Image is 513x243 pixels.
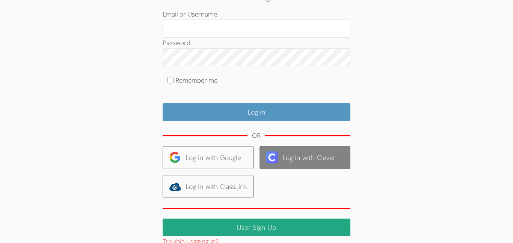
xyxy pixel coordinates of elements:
img: classlink-logo-d6bb404cc1216ec64c9a2012d9dc4662098be43eaf13dc465df04b49fa7ab582.svg [169,181,181,193]
img: clever-logo-6eab21bc6e7a338710f1a6ff85c0baf02591cd810cc4098c63d3a4b26e2feb20.svg [266,151,278,163]
label: Email or Username [163,10,217,18]
img: google-logo-50288ca7cdecda66e5e0955fdab243c47b7ad437acaf1139b6f446037453330a.svg [169,151,181,163]
label: Remember me [175,76,217,85]
a: User Sign Up [163,219,350,236]
a: Log in with Clever [260,146,350,169]
a: Log in with Google [163,146,253,169]
a: Log in with ClassLink [163,175,253,198]
div: OR [252,130,261,141]
label: Password [163,38,190,47]
input: Log in [163,103,350,121]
